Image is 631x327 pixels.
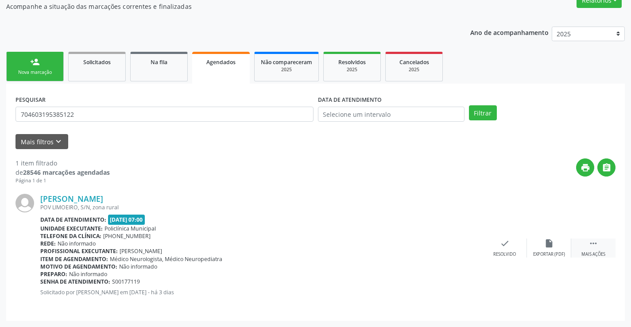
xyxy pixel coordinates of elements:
b: Unidade executante: [40,225,103,232]
div: de [15,168,110,177]
b: Rede: [40,240,56,247]
b: Telefone da clínica: [40,232,101,240]
button: Mais filtroskeyboard_arrow_down [15,134,68,150]
a: [PERSON_NAME] [40,194,103,204]
span: [DATE] 07:00 [108,215,145,225]
span: Resolvidos [338,58,366,66]
strong: 28546 marcações agendadas [23,168,110,177]
b: Senha de atendimento: [40,278,110,285]
span: Cancelados [399,58,429,66]
button: print [576,158,594,177]
div: Exportar (PDF) [533,251,565,258]
span: Médico Neurologista, Médico Neuropediatra [110,255,222,263]
label: PESQUISAR [15,93,46,107]
i:  [602,163,612,173]
span: Não informado [58,240,96,247]
div: 1 item filtrado [15,158,110,168]
span: Na fila [151,58,167,66]
b: Motivo de agendamento: [40,263,117,270]
label: DATA DE ATENDIMENTO [318,93,382,107]
div: Página 1 de 1 [15,177,110,185]
div: 2025 [261,66,312,73]
span: Não compareceram [261,58,312,66]
span: S00177119 [112,278,140,285]
input: Selecione um intervalo [318,107,465,122]
span: Agendados [206,58,236,66]
span: Policlínica Municipal [105,225,156,232]
div: 2025 [330,66,374,73]
div: 2025 [392,66,436,73]
p: Ano de acompanhamento [470,27,549,38]
div: Nova marcação [13,69,57,76]
div: person_add [30,57,40,67]
span: [PHONE_NUMBER] [103,232,151,240]
i: keyboard_arrow_down [54,137,63,146]
span: Não informado [119,263,157,270]
div: POV LIMOEIRO, S/N, zona rural [40,204,483,211]
p: Acompanhe a situação das marcações correntes e finalizadas [6,2,439,11]
i: print [581,163,590,173]
i:  [588,239,598,248]
div: Mais ações [581,251,605,258]
b: Preparo: [40,270,67,278]
button:  [597,158,616,177]
span: Solicitados [83,58,111,66]
b: Item de agendamento: [40,255,108,263]
span: Não informado [69,270,107,278]
i: insert_drive_file [544,239,554,248]
b: Data de atendimento: [40,216,106,223]
b: Profissional executante: [40,247,118,255]
div: Resolvido [493,251,516,258]
button: Filtrar [469,105,497,120]
span: [PERSON_NAME] [120,247,162,255]
p: Solicitado por [PERSON_NAME] em [DATE] - há 3 dias [40,289,483,296]
input: Nome, CNS [15,107,314,122]
img: img [15,194,34,212]
i: check [500,239,510,248]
